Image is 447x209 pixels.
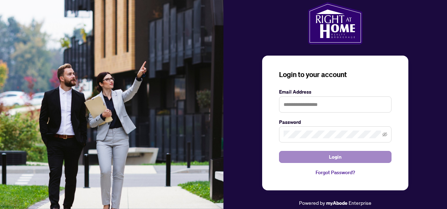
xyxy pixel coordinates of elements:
[279,88,391,96] label: Email Address
[382,132,387,137] span: eye-invisible
[279,169,391,176] a: Forgot Password?
[326,199,348,207] a: myAbode
[299,199,325,206] span: Powered by
[279,70,391,80] h3: Login to your account
[329,151,342,163] span: Login
[279,118,391,126] label: Password
[279,151,391,163] button: Login
[349,199,371,206] span: Enterprise
[308,2,362,44] img: ma-logo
